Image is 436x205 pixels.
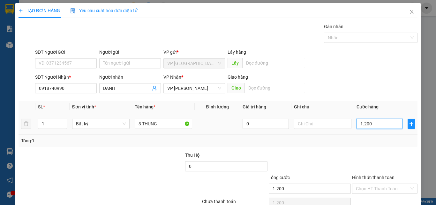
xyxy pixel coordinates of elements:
[135,104,155,109] span: Tên hàng
[228,50,246,55] span: Lấy hàng
[54,24,88,29] b: [DOMAIN_NAME]
[41,9,61,61] b: BIÊN NHẬN GỬI HÀNG HÓA
[21,119,31,129] button: delete
[163,49,225,56] div: VP gửi
[228,58,242,68] span: Lấy
[70,8,138,13] span: Yêu cầu xuất hóa đơn điện tử
[167,83,221,93] span: VP Phan Thiết
[403,3,421,21] button: Close
[243,119,289,129] input: 0
[242,58,305,68] input: Dọc đường
[357,104,379,109] span: Cước hàng
[324,24,343,29] label: Gán nhãn
[243,104,266,109] span: Giá trị hàng
[291,101,354,113] th: Ghi chú
[228,75,248,80] span: Giao hàng
[19,8,23,13] span: plus
[99,49,161,56] div: Người gửi
[76,119,126,129] span: Bất kỳ
[167,59,221,68] span: VP Sài Gòn
[21,137,169,144] div: Tổng: 1
[185,153,200,158] span: Thu Hộ
[135,119,192,129] input: VD: Bàn, Ghế
[99,74,161,81] div: Người nhận
[244,83,305,93] input: Dọc đường
[70,8,75,13] img: icon
[54,30,88,38] li: (c) 2017
[408,121,415,126] span: plus
[409,9,414,14] span: close
[35,49,97,56] div: SĐT Người Gửi
[8,41,36,71] b: [PERSON_NAME]
[72,104,96,109] span: Đơn vị tính
[35,74,97,81] div: SĐT Người Nhận
[408,119,415,129] button: plus
[294,119,351,129] input: Ghi Chú
[38,104,43,109] span: SL
[352,175,395,180] label: Hình thức thanh toán
[228,83,244,93] span: Giao
[69,8,85,23] img: logo.jpg
[163,75,181,80] span: VP Nhận
[152,86,157,91] span: user-add
[269,175,290,180] span: Tổng cước
[19,8,60,13] span: TẠO ĐƠN HÀNG
[206,104,229,109] span: Định lượng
